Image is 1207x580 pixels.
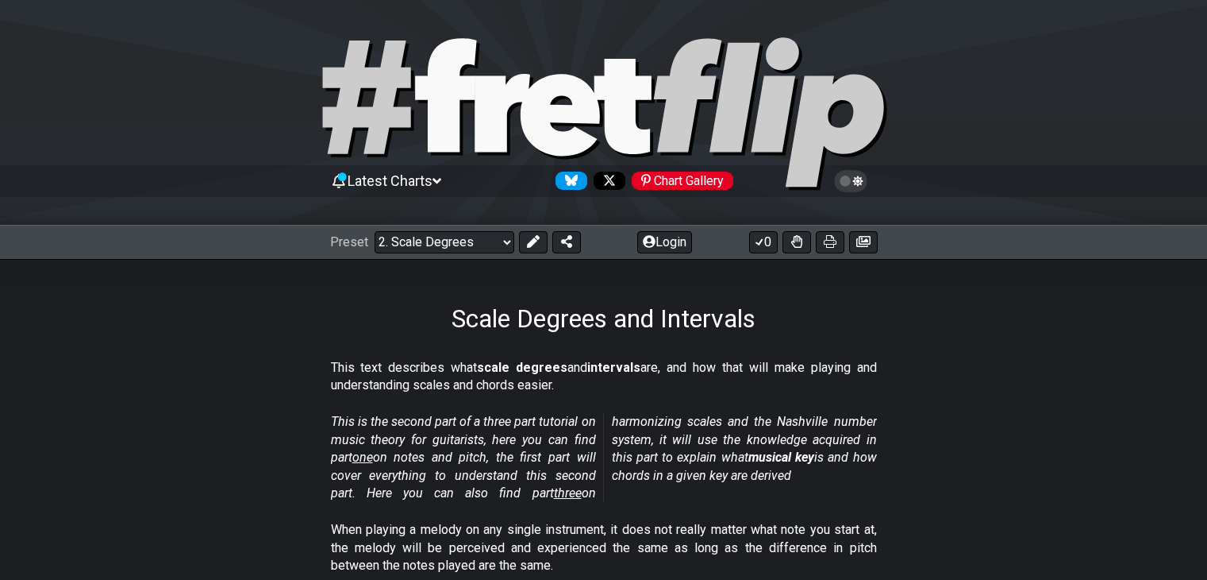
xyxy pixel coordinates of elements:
[331,359,877,395] p: This text describes what and are, and how that will make playing and understanding scales and cho...
[519,231,548,253] button: Edit Preset
[842,174,860,188] span: Toggle light / dark theme
[749,231,778,253] button: 0
[782,231,811,253] button: Toggle Dexterity for all fretkits
[452,304,755,334] h1: Scale Degrees and Intervals
[625,172,733,190] a: #fretflip at Pinterest
[748,450,814,465] strong: musical key
[637,231,692,253] button: Login
[849,231,878,253] button: Create image
[348,172,432,189] span: Latest Charts
[331,414,877,501] em: This is the second part of a three part tutorial on music theory for guitarists, here you can fin...
[552,231,581,253] button: Share Preset
[477,360,567,375] strong: scale degrees
[331,521,877,574] p: When playing a melody on any single instrument, it does not really matter what note you start at,...
[352,450,373,465] span: one
[816,231,844,253] button: Print
[632,172,733,190] div: Chart Gallery
[375,231,514,253] select: Preset
[587,360,640,375] strong: intervals
[549,172,587,190] a: Follow #fretflip at Bluesky
[330,234,368,249] span: Preset
[554,485,582,501] span: three
[587,172,625,190] a: Follow #fretflip at X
